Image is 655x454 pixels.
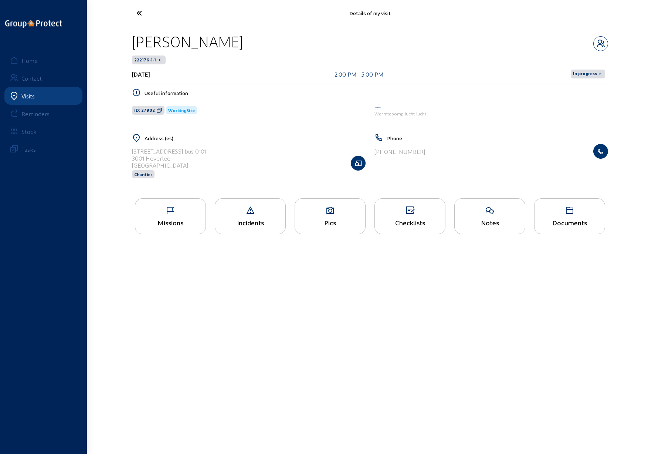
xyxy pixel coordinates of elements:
div: [DATE] [132,71,150,78]
span: In progress [573,71,597,77]
a: Tasks [4,140,82,158]
img: logo-oneline.png [5,20,62,28]
span: Chantier [134,172,152,177]
span: ID: 27902 [134,107,155,113]
div: Checklists [375,219,445,226]
div: Pics [295,219,365,226]
img: Energy Protect HVAC [374,107,382,108]
a: Home [4,51,82,69]
div: Notes [455,219,525,226]
div: Tasks [21,146,36,153]
a: Stock [4,122,82,140]
div: Visits [21,93,35,100]
div: Missions [135,219,206,226]
div: 3001 Heverlee [132,155,206,162]
div: [PHONE_NUMBER] [374,148,425,155]
span: WorkingSite [168,108,195,113]
div: Incidents [215,219,285,226]
div: Contact [21,75,42,82]
span: Warmtepomp lucht-lucht [374,111,426,116]
div: [GEOGRAPHIC_DATA] [132,162,206,169]
a: Visits [4,87,82,105]
div: Home [21,57,38,64]
a: Contact [4,69,82,87]
div: Details of my visit [207,10,533,16]
a: Reminders [4,105,82,122]
div: Reminders [21,110,50,117]
div: Stock [21,128,37,135]
h5: Useful information [145,90,608,96]
div: [STREET_ADDRESS] bus 0101 [132,148,206,155]
div: [PERSON_NAME] [132,32,243,51]
h5: Phone [387,135,608,141]
h5: Address (es) [145,135,366,141]
div: 2:00 PM - 5:00 PM [335,71,384,78]
div: Documents [534,219,605,226]
span: 222176-1-1 [134,57,156,63]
